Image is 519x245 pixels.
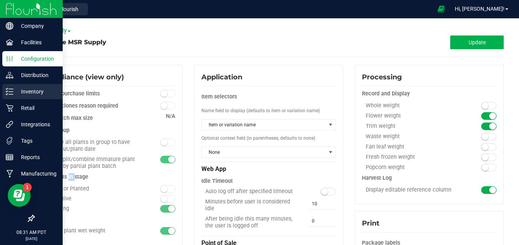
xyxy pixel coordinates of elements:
[41,72,175,82] div: Compliance (view only)
[13,54,59,63] p: Configuration
[455,6,504,12] span: Hi, [PERSON_NAME]!
[201,216,302,229] div: After being idle this many minutes, the user is logged off
[6,153,13,161] inline-svg: Reports
[308,216,336,226] input: 0
[201,198,302,212] div: Minutes before user is considered idle
[6,88,13,95] inline-svg: Inventory
[34,39,106,46] span: Configure MSR Supply
[41,102,142,110] div: Destroy clones reason required
[201,174,336,188] div: Idle Timeout
[355,232,504,237] configuration-section-card: Print
[41,127,175,134] div: Plant group
[6,71,13,79] inline-svg: Distribution
[23,183,32,192] iframe: Resource center unread badge
[362,143,463,150] div: Fan leaf weight
[13,71,59,80] p: Distribution
[362,90,496,98] div: Record and Display
[41,185,142,192] div: Cloned or Planted
[6,22,13,30] inline-svg: Company
[41,156,142,170] div: Allow split/combine immature plant groups by partial plant batch
[13,87,59,96] p: Inventory
[3,229,59,236] p: 08:31 AM PDT
[41,215,175,223] div: Harvest
[6,104,13,112] inline-svg: Retail
[202,147,326,158] span: None
[41,139,142,153] div: Require all plants in group to have same cut/plant date
[13,38,59,47] p: Facilities
[34,239,183,244] configuration-section-card: Compliance (view only)
[41,205,142,212] div: Flowering
[13,120,59,129] p: Integrations
[3,236,59,242] p: [DATE]
[13,103,59,113] p: Retail
[13,153,59,162] p: Reports
[362,123,463,130] div: Trim weight
[362,154,463,161] div: Fresh frozen weight
[469,39,486,45] span: Update
[201,131,336,145] div: Optional context field (in parentheses, defaults to none)
[13,21,59,31] p: Company
[362,164,463,171] div: Popcorn weight
[8,184,31,207] iframe: Resource center
[6,121,13,128] inline-svg: Integrations
[13,169,59,178] p: Manufacturing
[201,72,336,82] div: Application
[201,188,302,195] div: Auto log off after specified timeout
[308,198,336,209] input: 10
[6,137,13,145] inline-svg: Tags
[6,170,13,177] inline-svg: Manufacturing
[201,90,336,104] div: Item selectors
[450,35,504,49] button: Update
[6,55,13,63] inline-svg: Configuration
[433,2,450,16] span: Open Ecommerce Menu
[41,195,142,202] div: Vegetative
[6,39,13,46] inline-svg: Facilities
[362,113,463,119] div: Flower weight
[41,173,175,181] div: Tag plants in stage
[201,104,336,118] div: Name field to display (defaults to item or variation name)
[41,227,142,234] div: Record plant wet weight
[13,136,59,145] p: Tags
[362,133,463,140] div: Waste weight
[362,102,463,109] div: Whole weight
[202,119,326,130] span: Item or variation name
[362,72,496,82] div: Processing
[201,162,336,174] div: Web App
[362,187,463,193] div: Display editable reference column
[362,218,496,229] div: Print
[41,114,175,122] div: Plant batch max size
[362,174,496,182] div: Harvest Log
[355,176,504,181] configuration-section-card: Processing
[166,113,175,119] span: N/A
[41,90,142,98] div: Enforce purchase limits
